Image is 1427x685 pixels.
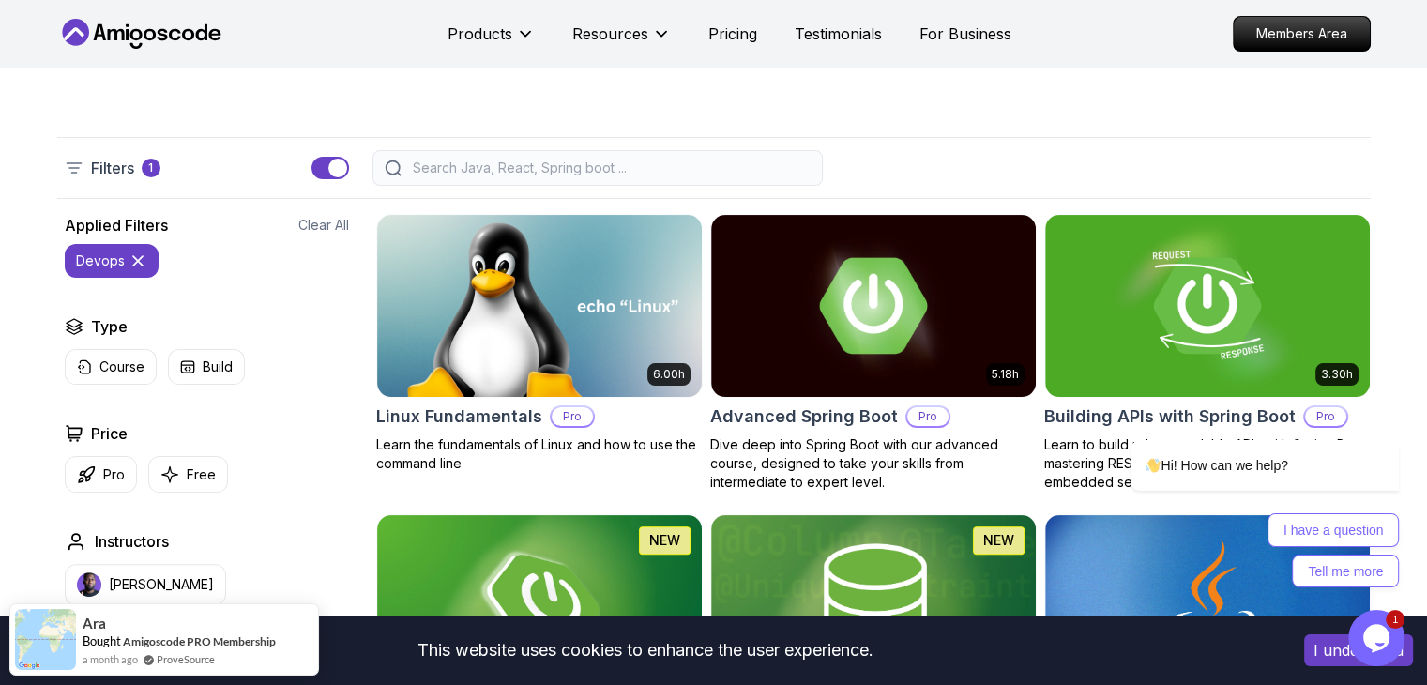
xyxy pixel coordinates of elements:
h2: Applied Filters [65,214,168,236]
p: Build [203,358,233,376]
a: Advanced Spring Boot card5.18hAdvanced Spring BootProDive deep into Spring Boot with our advanced... [710,214,1037,492]
img: Linux Fundamentals card [377,215,702,397]
p: 6.00h [653,367,685,382]
img: provesource social proof notification image [15,609,76,670]
a: Members Area [1233,16,1371,52]
p: Free [187,465,216,484]
div: This website uses cookies to enhance the user experience. [14,630,1276,671]
button: Accept cookies [1304,634,1413,666]
h2: Price [91,422,128,445]
a: For Business [919,23,1011,45]
p: Learn to build robust, scalable APIs with Spring Boot, mastering REST principles, JSON handling, ... [1044,435,1371,492]
p: Resources [572,23,648,45]
p: 1 [148,160,153,175]
p: Filters [91,157,134,179]
p: Learn the fundamentals of Linux and how to use the command line [376,435,703,473]
a: Linux Fundamentals card6.00hLinux FundamentalsProLearn the fundamentals of Linux and how to use t... [376,214,703,473]
iframe: chat widget [1070,293,1408,601]
p: Course [99,358,144,376]
p: devops [76,251,125,270]
button: Build [168,349,245,385]
input: Search Java, React, Spring boot ... [409,159,811,177]
button: Resources [572,23,671,60]
img: instructor img [77,572,101,597]
h2: Type [91,315,128,338]
button: Course [65,349,157,385]
span: Bought [83,633,121,648]
h2: Instructors [95,530,169,553]
button: instructor img[PERSON_NAME] [65,564,226,605]
a: ProveSource [157,651,215,667]
button: Pro [65,456,137,493]
p: Products [448,23,512,45]
p: Pro [552,407,593,426]
p: 5.18h [992,367,1019,382]
span: Ara [83,616,106,632]
button: Free [148,456,228,493]
a: Testimonials [795,23,882,45]
a: Building APIs with Spring Boot card3.30hBuilding APIs with Spring BootProLearn to build robust, s... [1044,214,1371,492]
iframe: chat widget [1348,610,1408,666]
a: Amigoscode PRO Membership [123,634,276,648]
p: [PERSON_NAME] [109,575,214,594]
button: Products [448,23,535,60]
a: Pricing [708,23,757,45]
button: Clear All [298,216,349,235]
p: NEW [983,531,1014,550]
h2: Linux Fundamentals [376,403,542,430]
img: Building APIs with Spring Boot card [1045,215,1370,397]
p: Pro [103,465,125,484]
button: devops [65,244,159,278]
img: Advanced Spring Boot card [711,215,1036,397]
p: Pro [907,407,949,426]
span: a month ago [83,651,138,667]
p: Members Area [1234,17,1370,51]
h2: Building APIs with Spring Boot [1044,403,1296,430]
p: NEW [649,531,680,550]
h2: Advanced Spring Boot [710,403,898,430]
p: Dive deep into Spring Boot with our advanced course, designed to take your skills from intermedia... [710,435,1037,492]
